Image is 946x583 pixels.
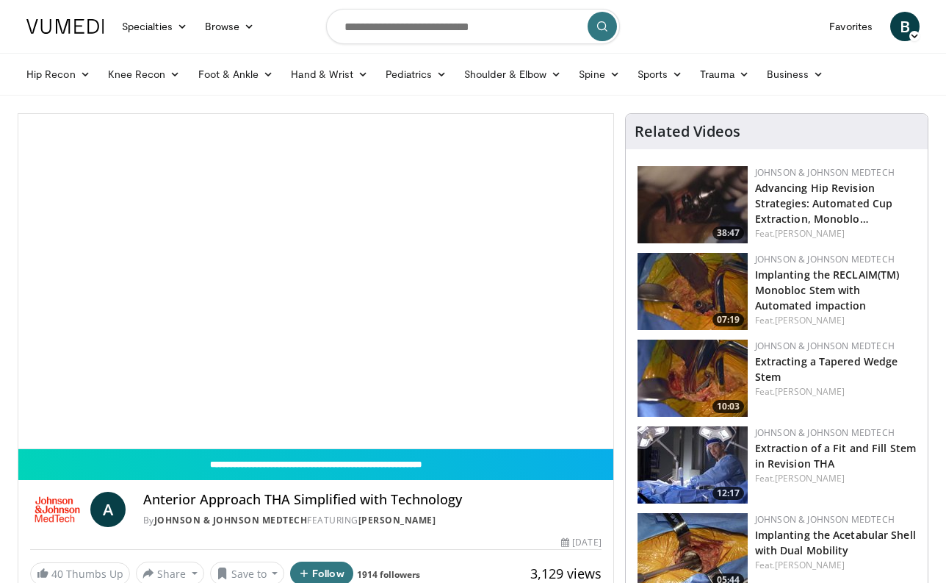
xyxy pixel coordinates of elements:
span: 12:17 [712,487,744,500]
img: 82aed312-2a25-4631-ae62-904ce62d2708.150x105_q85_crop-smart_upscale.jpg [638,426,748,504]
h4: Related Videos [635,123,740,140]
a: Johnson & Johnson MedTech [755,513,895,526]
a: Browse [196,12,264,41]
div: Feat. [755,227,916,240]
div: Feat. [755,472,916,485]
a: [PERSON_NAME] [775,472,845,484]
a: Business [758,60,833,89]
video-js: Video Player [18,114,613,449]
a: A [90,492,126,527]
a: 07:19 [638,253,748,330]
a: Johnson & Johnson MedTech [755,340,895,352]
input: Search topics, interventions [326,9,620,44]
div: [DATE] [561,536,601,549]
a: 38:47 [638,166,748,243]
a: 10:03 [638,340,748,417]
img: VuMedi Logo [26,19,104,34]
a: 1914 followers [357,568,420,581]
span: 07:19 [712,313,744,326]
a: Hand & Wrist [282,60,377,89]
a: Trauma [691,60,758,89]
div: Feat. [755,559,916,572]
a: Implanting the Acetabular Shell with Dual Mobility [755,528,916,557]
a: [PERSON_NAME] [775,559,845,571]
img: Johnson & Johnson MedTech [30,492,84,527]
a: 12:17 [638,426,748,504]
a: Implanting the RECLAIM(TM) Monobloc Stem with Automated impaction [755,268,900,312]
a: Extracting a Tapered Wedge Stem [755,354,898,384]
span: 40 [51,567,63,581]
a: Johnson & Johnson MedTech [154,514,308,526]
img: ffc33e66-92ed-4f11-95c4-0a160745ec3c.150x105_q85_crop-smart_upscale.jpg [638,253,748,330]
div: Feat. [755,314,916,327]
a: [PERSON_NAME] [775,227,845,240]
a: [PERSON_NAME] [775,314,845,326]
a: Shoulder & Elbow [455,60,570,89]
a: Pediatrics [377,60,455,89]
a: Johnson & Johnson MedTech [755,166,895,179]
span: 10:03 [712,400,744,413]
a: Advancing Hip Revision Strategies: Automated Cup Extraction, Monoblo… [755,181,893,226]
a: Hip Recon [18,60,99,89]
a: Sports [629,60,692,89]
div: By FEATURING [143,514,602,527]
a: [PERSON_NAME] [775,385,845,398]
img: 0b84e8e2-d493-4aee-915d-8b4f424ca292.150x105_q85_crop-smart_upscale.jpg [638,340,748,417]
a: Johnson & Johnson MedTech [755,426,895,439]
a: B [890,12,920,41]
a: Favorites [820,12,881,41]
h4: Anterior Approach THA Simplified with Technology [143,492,602,508]
div: Feat. [755,385,916,398]
a: Specialties [113,12,196,41]
a: [PERSON_NAME] [358,514,436,526]
a: Extraction of a Fit and Fill Stem in Revision THA [755,441,916,471]
img: 9f1a5b5d-2ba5-4c40-8e0c-30b4b8951080.150x105_q85_crop-smart_upscale.jpg [638,166,748,243]
a: Spine [570,60,628,89]
a: Knee Recon [99,60,189,89]
a: Foot & Ankle [189,60,283,89]
a: Johnson & Johnson MedTech [755,253,895,265]
span: 3,129 views [530,565,602,582]
span: 38:47 [712,226,744,240]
